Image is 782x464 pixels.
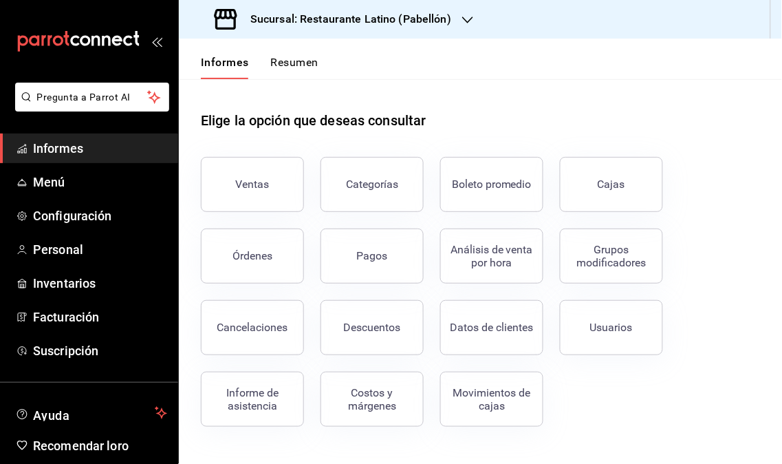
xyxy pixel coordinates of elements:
[452,178,532,191] font: Boleto promedio
[321,300,424,355] button: Descuentos
[15,83,169,112] button: Pregunta a Parrot AI
[232,249,272,262] font: Órdenes
[10,100,169,114] a: Pregunta a Parrot AI
[321,229,424,284] button: Pagos
[357,249,388,262] font: Pagos
[440,157,543,212] button: Boleto promedio
[450,243,533,269] font: Análisis de venta por hora
[590,321,633,334] font: Usuarios
[560,157,663,212] button: Cajas
[236,178,270,191] font: Ventas
[37,92,131,103] font: Pregunta a Parrot AI
[201,56,249,69] font: Informes
[33,209,112,223] font: Configuración
[33,439,129,453] font: Recomendar loro
[201,300,304,355] button: Cancelaciones
[33,408,70,423] font: Ayuda
[440,229,543,284] button: Análisis de venta por hora
[321,372,424,427] button: Costos y márgenes
[348,386,396,412] font: Costos y márgenes
[271,56,318,69] font: Resumen
[346,178,398,191] font: Categorías
[440,372,543,427] button: Movimientos de cajas
[450,321,534,334] font: Datos de clientes
[453,386,531,412] font: Movimientos de cajas
[33,141,83,156] font: Informes
[440,300,543,355] button: Datos de clientes
[560,300,663,355] button: Usuarios
[250,12,451,25] font: Sucursal: Restaurante Latino (Pabellón)
[201,229,304,284] button: Órdenes
[33,175,65,189] font: Menú
[151,36,162,47] button: abrir_cajón_menú
[33,242,83,257] font: Personal
[577,243,647,269] font: Grupos modificadores
[201,157,304,212] button: Ventas
[560,229,663,284] button: Grupos modificadores
[321,157,424,212] button: Categorías
[201,112,426,129] font: Elige la opción que deseas consultar
[217,321,288,334] font: Cancelaciones
[201,372,304,427] button: Informe de asistencia
[33,310,99,324] font: Facturación
[598,178,625,191] font: Cajas
[344,321,401,334] font: Descuentos
[33,276,96,291] font: Inventarios
[201,55,318,79] div: pestañas de navegación
[226,386,279,412] font: Informe de asistencia
[33,344,98,358] font: Suscripción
